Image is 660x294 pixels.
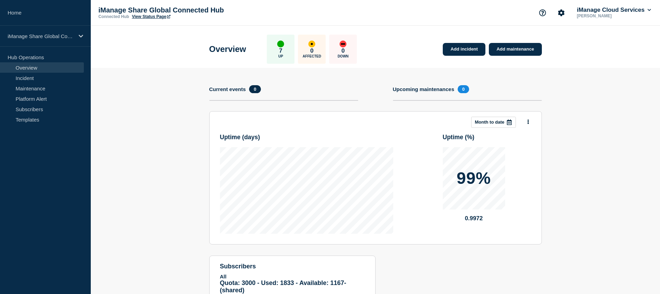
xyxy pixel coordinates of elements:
p: Affected [303,54,321,58]
p: Up [278,54,283,58]
div: affected [308,41,315,47]
a: View Status Page [132,14,170,19]
button: Account settings [554,6,569,20]
h1: Overview [209,44,246,54]
p: 7 [279,47,282,54]
p: [PERSON_NAME] [575,14,648,18]
a: Add maintenance [489,43,542,56]
p: 0 [342,47,345,54]
p: iManage Share Global Connected Hub [8,33,74,39]
h4: Current events [209,86,246,92]
a: Add incident [443,43,485,56]
p: All [220,274,365,279]
p: Connected Hub [98,14,129,19]
div: down [340,41,346,47]
p: 0 [310,47,314,54]
span: 0 [458,85,469,93]
h4: Upcoming maintenances [393,86,455,92]
h4: subscribers [220,263,365,270]
h3: Uptime ( % ) [443,134,531,141]
h3: Uptime ( days ) [220,134,393,141]
div: up [277,41,284,47]
button: Support [535,6,550,20]
button: Month to date [471,117,516,128]
button: iManage Cloud Services [575,7,652,14]
p: 99% [457,170,491,187]
span: Quota: 3000 - Used: 1833 - Available: 1167 - (shared) [220,279,346,294]
p: Month to date [475,119,504,125]
p: 0.9972 [443,215,505,222]
p: Down [337,54,349,58]
p: iManage Share Global Connected Hub [98,6,237,14]
span: 0 [249,85,261,93]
